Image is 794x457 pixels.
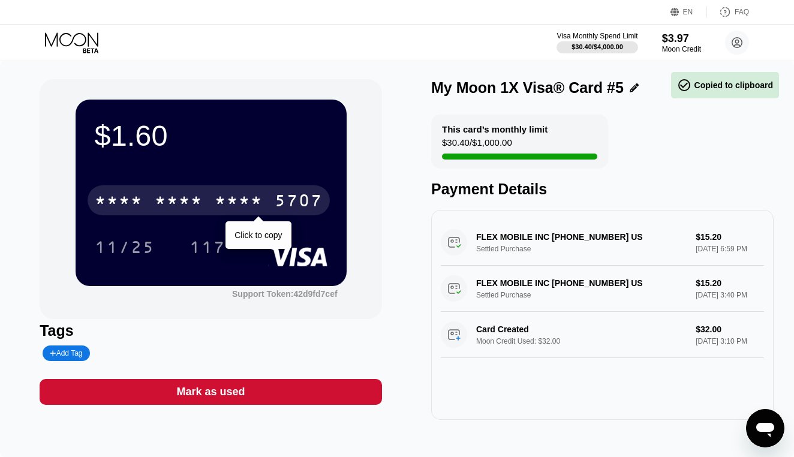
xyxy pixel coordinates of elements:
div: Add Tag [50,349,82,357]
span:  [677,78,691,92]
div: Visa Monthly Spend Limit$30.40/$4,000.00 [557,32,637,53]
div: Payment Details [431,181,774,198]
div: 11/25 [86,232,164,262]
div: Mark as used [177,385,245,399]
div: Mark as used [40,379,382,405]
div: My Moon 1X Visa® Card #5 [431,79,624,97]
div: $3.97Moon Credit [662,32,701,53]
div: This card’s monthly limit [442,124,548,134]
div: 117 [181,232,234,262]
div: 5707 [275,193,323,212]
div: 117 [190,239,225,258]
div: Support Token:42d9fd7cef [232,289,338,299]
div: Copied to clipboard [677,78,773,92]
div: Tags [40,322,382,339]
div: Click to copy [234,230,282,240]
div: Visa Monthly Spend Limit [557,32,637,40]
div: $30.40 / $1,000.00 [442,137,512,154]
div: FAQ [707,6,749,18]
div: $1.60 [95,119,327,152]
div: Support Token: 42d9fd7cef [232,289,338,299]
div: EN [670,6,707,18]
div: $30.40 / $4,000.00 [572,43,623,50]
div: Add Tag [43,345,89,361]
div: Moon Credit [662,45,701,53]
div: EN [683,8,693,16]
div: 11/25 [95,239,155,258]
iframe: Button to launch messaging window [746,409,784,447]
div: FAQ [735,8,749,16]
div: $3.97 [662,32,701,45]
